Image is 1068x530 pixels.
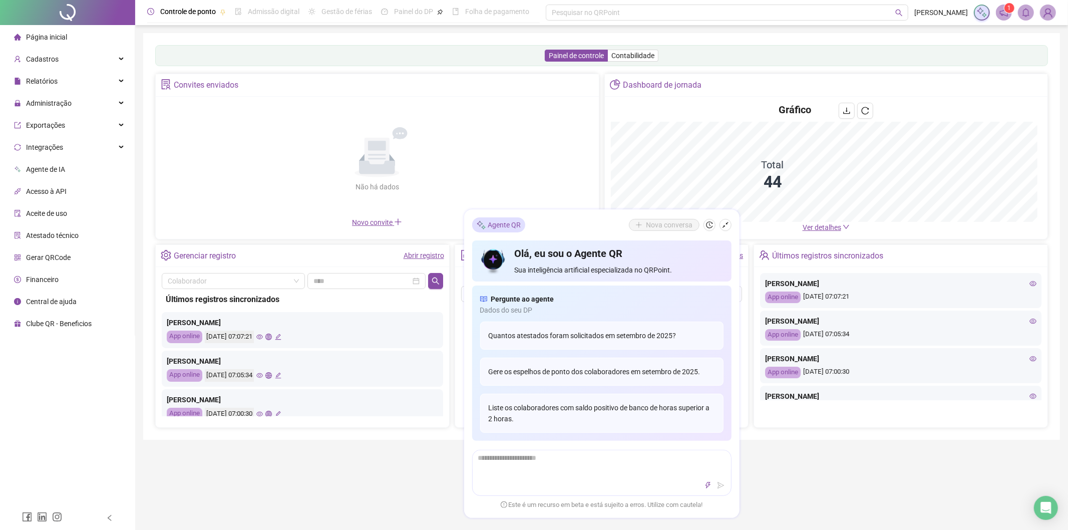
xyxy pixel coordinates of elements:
[611,52,654,60] span: Contabilidade
[765,367,801,378] div: App online
[765,278,1036,289] div: [PERSON_NAME]
[1034,496,1058,520] div: Open Intercom Messenger
[147,8,154,15] span: clock-circle
[26,298,77,306] span: Central de ajuda
[52,512,62,522] span: instagram
[174,247,236,264] div: Gerenciar registro
[275,372,281,379] span: edit
[256,334,263,340] span: eye
[895,9,903,17] span: search
[205,331,254,343] div: [DATE] 07:07:21
[803,223,841,231] span: Ver detalhes
[321,8,372,16] span: Gestão de férias
[14,34,21,41] span: home
[26,165,65,173] span: Agente de IA
[167,408,202,420] div: App online
[205,408,254,420] div: [DATE] 07:00:30
[1029,280,1036,287] span: eye
[14,122,21,129] span: export
[765,329,1036,341] div: [DATE] 07:05:34
[14,254,21,261] span: qrcode
[779,103,811,117] h4: Gráfico
[22,512,32,522] span: facebook
[1008,5,1011,12] span: 1
[14,210,21,217] span: audit
[465,8,529,16] span: Folha de pagamento
[1029,355,1036,362] span: eye
[514,264,723,276] span: Sua inteligência artificial especializada no QRPoint.
[472,217,525,232] div: Agente QR
[843,107,851,115] span: download
[167,394,438,405] div: [PERSON_NAME]
[452,8,459,15] span: book
[514,246,723,260] h4: Olá, eu sou o Agente QR
[765,367,1036,378] div: [DATE] 07:00:30
[14,56,21,63] span: user-add
[765,353,1036,364] div: [PERSON_NAME]
[1021,8,1030,17] span: bell
[167,369,202,382] div: App online
[166,293,439,306] div: Últimos registros sincronizados
[275,411,281,417] span: edit
[248,8,299,16] span: Admissão digital
[623,77,701,94] div: Dashboard de jornada
[256,411,263,417] span: eye
[37,512,47,522] span: linkedin
[914,7,968,18] span: [PERSON_NAME]
[331,181,423,192] div: Não há dados
[26,253,71,261] span: Gerar QRCode
[765,391,1036,402] div: [PERSON_NAME]
[501,501,507,507] span: exclamation-circle
[26,33,67,41] span: Página inicial
[759,250,770,260] span: team
[205,369,254,382] div: [DATE] 07:05:34
[501,500,703,510] span: Este é um recurso em beta e está sujeito a erros. Utilize com cautela!
[14,188,21,195] span: api
[174,77,238,94] div: Convites enviados
[480,294,487,305] span: read
[765,316,1036,327] div: [PERSON_NAME]
[480,246,507,276] img: icon
[106,514,113,521] span: left
[722,221,729,228] span: shrink
[220,9,226,15] span: pushpin
[1029,393,1036,400] span: eye
[161,79,171,90] span: solution
[976,7,987,18] img: sparkle-icon.fc2bf0ac1784a2077858766a79e2daf3.svg
[14,100,21,107] span: lock
[381,8,388,15] span: dashboard
[476,219,486,230] img: sparkle-icon.fc2bf0ac1784a2077858766a79e2daf3.svg
[167,317,438,328] div: [PERSON_NAME]
[491,294,554,305] span: Pergunte ao agente
[765,292,1036,303] div: [DATE] 07:07:21
[549,52,604,60] span: Painel de controle
[404,251,444,259] a: Abrir registro
[999,8,1008,17] span: notification
[1040,5,1055,20] img: 50702
[480,322,724,350] div: Quantos atestados foram solicitados em setembro de 2025?
[14,298,21,305] span: info-circle
[14,144,21,151] span: sync
[14,78,21,85] span: file
[460,250,471,260] span: file-text
[773,247,884,264] div: Últimos registros sincronizados
[437,9,443,15] span: pushpin
[160,8,216,16] span: Controle de ponto
[235,8,242,15] span: file-done
[26,77,58,85] span: Relatórios
[26,320,92,328] span: Clube QR - Beneficios
[1004,3,1014,13] sup: 1
[861,107,869,115] span: reload
[26,231,79,239] span: Atestado técnico
[480,394,724,433] div: Liste os colaboradores com saldo positivo de banco de horas superior a 2 horas.
[275,334,281,340] span: edit
[14,276,21,283] span: dollar
[629,219,699,231] button: Nova conversa
[256,372,263,379] span: eye
[843,223,850,230] span: down
[26,276,59,284] span: Financeiro
[610,79,620,90] span: pie-chart
[26,143,63,151] span: Integrações
[14,320,21,327] span: gift
[765,292,801,303] div: App online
